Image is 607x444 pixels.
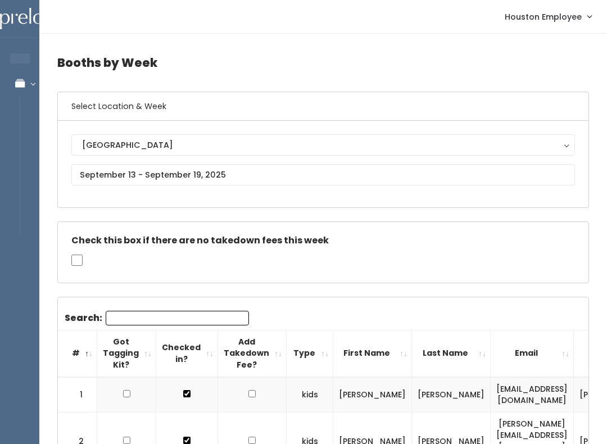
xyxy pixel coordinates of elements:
[71,164,575,185] input: September 13 - September 19, 2025
[58,92,588,121] h6: Select Location & Week
[71,235,575,246] h5: Check this box if there are no takedown fees this week
[106,311,249,325] input: Search:
[491,330,574,377] th: Email: activate to sort column ascending
[287,377,333,413] td: kids
[333,330,412,377] th: First Name: activate to sort column ascending
[333,377,412,413] td: [PERSON_NAME]
[491,377,574,413] td: [EMAIL_ADDRESS][DOMAIN_NAME]
[412,330,491,377] th: Last Name: activate to sort column ascending
[82,139,564,151] div: [GEOGRAPHIC_DATA]
[218,330,287,377] th: Add Takedown Fee?: activate to sort column ascending
[57,47,589,78] h4: Booths by Week
[505,11,582,23] span: Houston Employee
[58,377,97,413] td: 1
[65,311,249,325] label: Search:
[412,377,491,413] td: [PERSON_NAME]
[287,330,333,377] th: Type: activate to sort column ascending
[97,330,156,377] th: Got Tagging Kit?: activate to sort column ascending
[493,4,603,29] a: Houston Employee
[71,134,575,156] button: [GEOGRAPHIC_DATA]
[156,330,218,377] th: Checked in?: activate to sort column ascending
[58,330,97,377] th: #: activate to sort column descending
